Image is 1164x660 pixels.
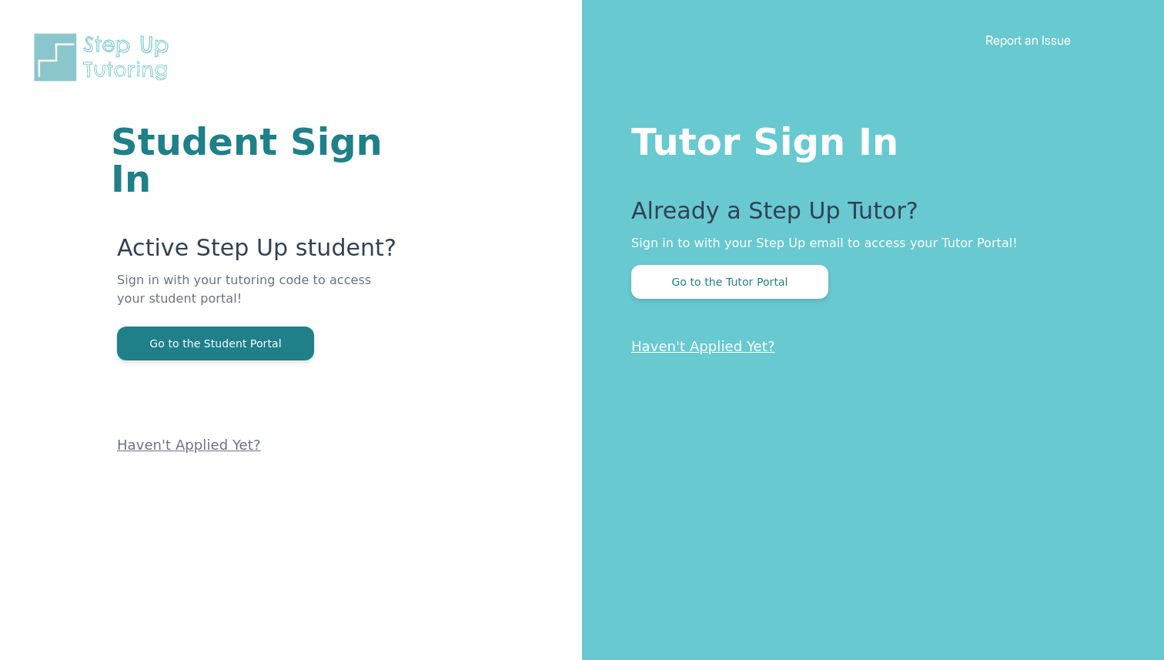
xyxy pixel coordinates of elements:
a: Haven't Applied Yet? [117,437,261,453]
img: Step Up Tutoring horizontal logo [31,31,179,84]
a: Go to the Student Portal [117,336,314,350]
p: Sign in with your tutoring code to access your student portal! [117,271,397,327]
a: Haven't Applied Yet? [631,338,775,354]
a: Go to the Tutor Portal [631,274,828,289]
button: Go to the Tutor Portal [631,265,828,299]
h1: Student Sign In [111,123,397,197]
button: Go to the Student Portal [117,327,314,360]
p: Sign in to with your Step Up email to access your Tutor Portal! [631,234,1102,253]
p: Active Step Up student? [117,234,397,271]
p: Already a Step Up Tutor? [631,197,1102,234]
a: Report an Issue [985,32,1071,48]
h1: Tutor Sign In [631,117,1102,160]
